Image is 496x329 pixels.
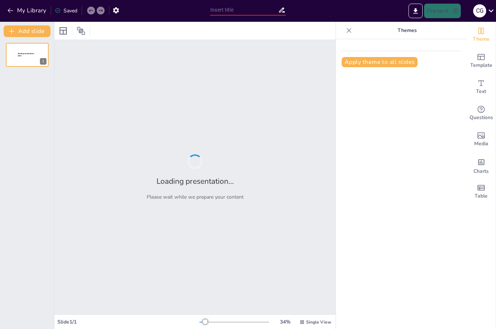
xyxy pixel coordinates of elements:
div: Saved [55,7,77,14]
span: Table [475,192,488,200]
div: 34 % [276,318,294,325]
span: Text [476,88,486,96]
div: Add a table [467,179,496,205]
div: 1 [40,58,46,65]
span: Single View [306,319,331,325]
div: Change the overall theme [467,22,496,48]
h2: Loading presentation... [156,176,234,186]
div: Add images, graphics, shapes or video [467,126,496,153]
input: Insert title [210,5,278,15]
span: Questions [469,114,493,122]
span: Position [77,27,85,35]
span: Charts [473,167,489,175]
button: My Library [5,5,49,16]
button: Export to PowerPoint [408,4,423,18]
div: Add ready made slides [467,48,496,74]
p: Please wait while we prepare your content [147,194,244,200]
div: Slide 1 / 1 [57,318,199,325]
button: Present [424,4,460,18]
button: C G [473,4,486,18]
div: 1 [6,43,49,67]
button: Add slide [4,25,50,37]
button: Apply theme to all slides [342,57,418,67]
span: Theme [473,35,489,43]
p: Themes [355,22,459,39]
div: Get real-time input from your audience [467,100,496,126]
div: Layout [57,25,69,37]
div: C G [473,4,486,17]
span: Template [470,61,492,69]
div: Add charts and graphs [467,153,496,179]
span: Media [474,140,488,148]
span: Sendsteps presentation editor [18,53,34,57]
div: Add text boxes [467,74,496,100]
